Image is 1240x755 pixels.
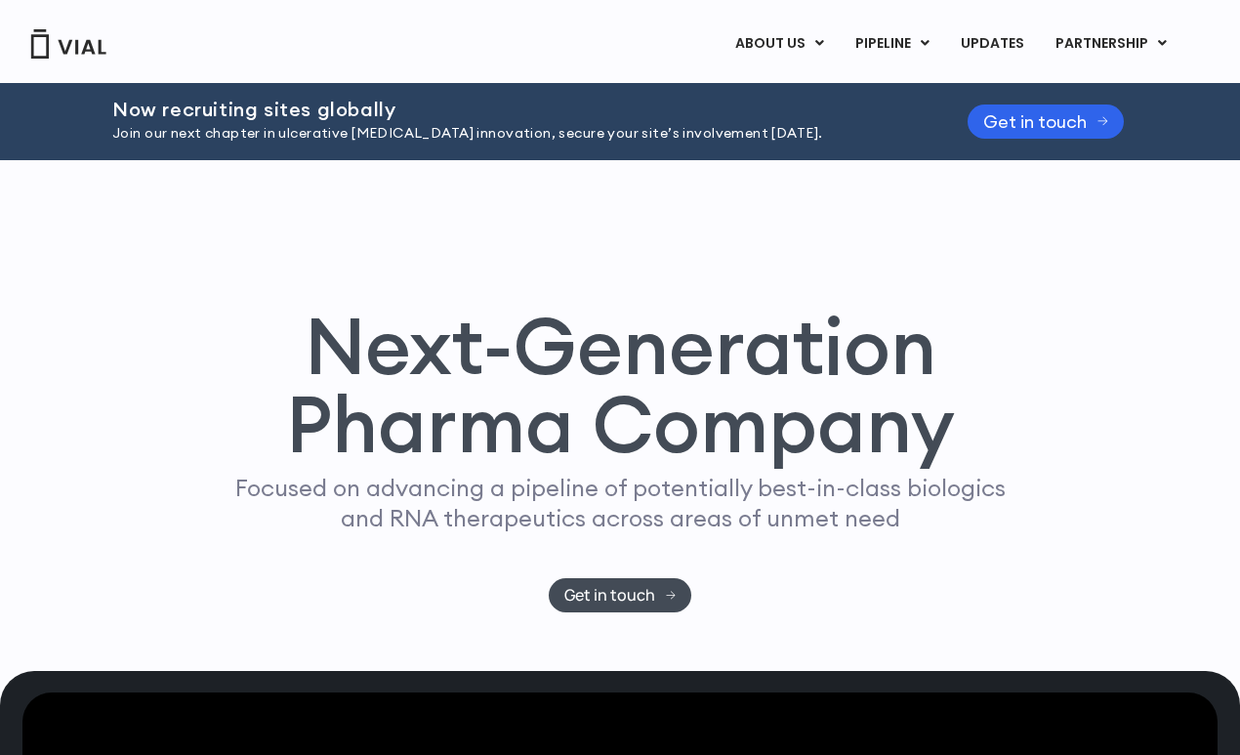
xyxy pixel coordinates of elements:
h1: Next-Generation Pharma Company [197,307,1043,463]
a: Get in touch [549,578,692,612]
span: Get in touch [983,114,1087,129]
a: Get in touch [968,105,1124,139]
span: Get in touch [564,588,655,603]
img: Vial Logo [29,29,107,59]
a: PIPELINEMenu Toggle [840,27,944,61]
a: PARTNERSHIPMenu Toggle [1040,27,1182,61]
a: UPDATES [945,27,1039,61]
h2: Now recruiting sites globally [112,99,919,120]
p: Focused on advancing a pipeline of potentially best-in-class biologics and RNA therapeutics acros... [227,473,1013,533]
p: Join our next chapter in ulcerative [MEDICAL_DATA] innovation, secure your site’s involvement [DA... [112,123,919,145]
a: ABOUT USMenu Toggle [720,27,839,61]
